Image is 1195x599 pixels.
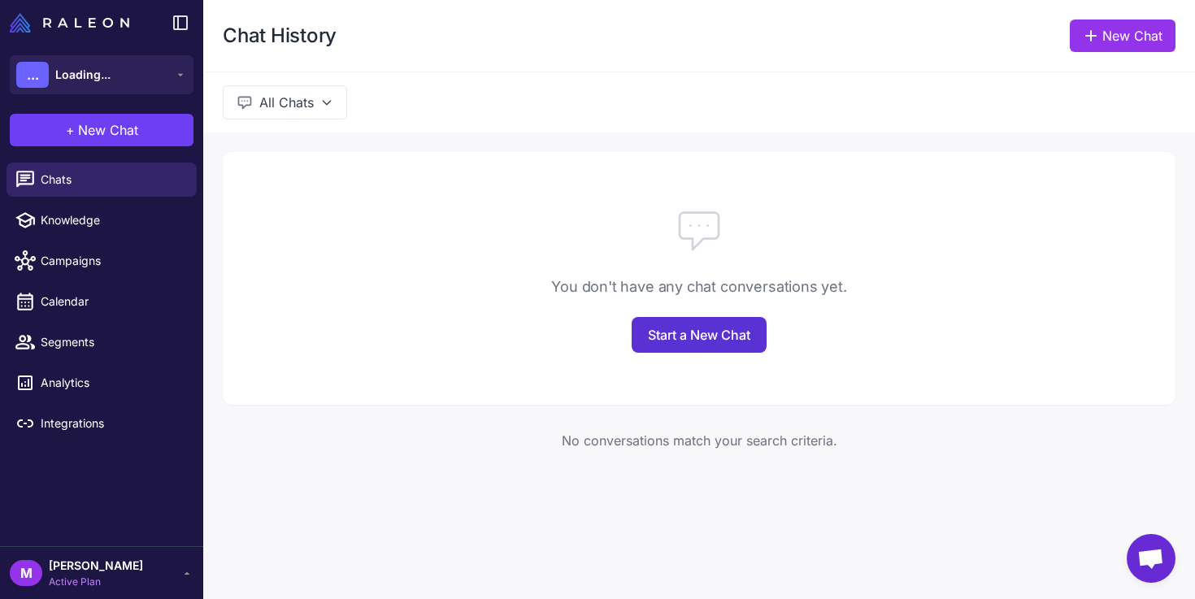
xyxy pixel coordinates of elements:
[7,325,197,359] a: Segments
[41,252,184,270] span: Campaigns
[41,374,184,392] span: Analytics
[1127,534,1175,583] a: Open chat
[41,171,184,189] span: Chats
[41,293,184,310] span: Calendar
[10,55,193,94] button: ...Loading...
[49,557,143,575] span: [PERSON_NAME]
[223,431,1175,450] div: No conversations match your search criteria.
[41,415,184,432] span: Integrations
[55,66,111,84] span: Loading...
[7,284,197,319] a: Calendar
[7,163,197,197] a: Chats
[223,85,347,119] button: All Chats
[223,23,337,49] h1: Chat History
[41,211,184,229] span: Knowledge
[10,560,42,586] div: M
[7,203,197,237] a: Knowledge
[16,62,49,88] div: ...
[1070,20,1175,52] a: New Chat
[66,120,75,140] span: +
[223,276,1175,297] div: You don't have any chat conversations yet.
[632,317,767,353] a: Start a New Chat
[41,333,184,351] span: Segments
[49,575,143,589] span: Active Plan
[7,244,197,278] a: Campaigns
[78,120,138,140] span: New Chat
[7,406,197,441] a: Integrations
[10,114,193,146] button: +New Chat
[7,366,197,400] a: Analytics
[10,13,129,33] img: Raleon Logo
